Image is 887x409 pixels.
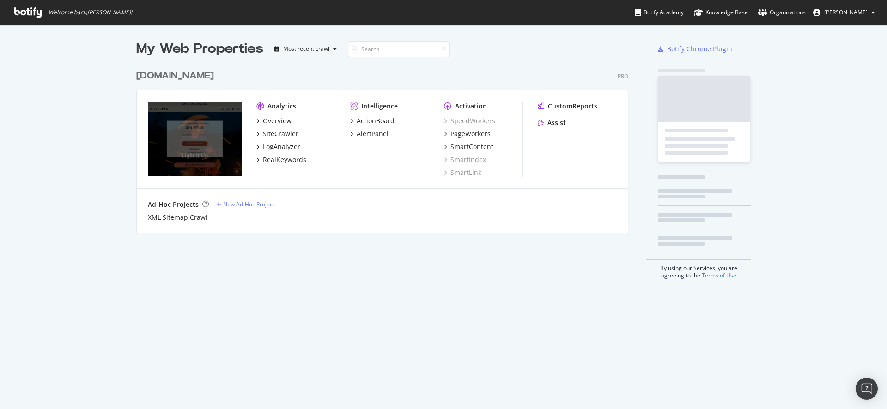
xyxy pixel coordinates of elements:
[263,142,300,151] div: LogAnalyzer
[618,72,628,80] div: Pro
[635,8,684,17] div: Botify Academy
[263,129,298,138] div: SiteCrawler
[136,69,218,83] a: [DOMAIN_NAME]
[148,213,207,222] a: XML Sitemap Crawl
[450,142,493,151] div: SmartContent
[148,200,199,209] div: Ad-Hoc Projects
[450,129,491,138] div: PageWorkers
[646,259,751,279] div: By using our Services, you are agreeing to the
[444,129,491,138] a: PageWorkers
[548,102,597,111] div: CustomReports
[148,102,242,176] img: tecovas.com
[256,116,292,126] a: Overview
[223,200,274,208] div: New Ad-Hoc Project
[136,58,636,233] div: grid
[856,378,878,400] div: Open Intercom Messenger
[256,142,300,151] a: LogAnalyzer
[263,155,306,164] div: RealKeywords
[357,116,395,126] div: ActionBoard
[444,142,493,151] a: SmartContent
[806,5,882,20] button: [PERSON_NAME]
[694,8,748,17] div: Knowledge Base
[538,118,566,127] a: Assist
[267,102,296,111] div: Analytics
[49,9,132,16] span: Welcome back, [PERSON_NAME] !
[136,69,214,83] div: [DOMAIN_NAME]
[136,40,263,58] div: My Web Properties
[348,41,450,57] input: Search
[658,44,732,54] a: Botify Chrome Plugin
[216,200,274,208] a: New Ad-Hoc Project
[444,155,486,164] a: SmartIndex
[547,118,566,127] div: Assist
[283,46,329,52] div: Most recent crawl
[263,116,292,126] div: Overview
[824,8,868,16] span: Jennifer Watson
[538,102,597,111] a: CustomReports
[357,129,389,138] div: AlertPanel
[256,129,298,138] a: SiteCrawler
[444,116,495,126] a: SpeedWorkers
[455,102,487,111] div: Activation
[444,168,481,177] a: SmartLink
[361,102,398,111] div: Intelligence
[758,8,806,17] div: Organizations
[350,129,389,138] a: AlertPanel
[256,155,306,164] a: RealKeywords
[350,116,395,126] a: ActionBoard
[667,44,732,54] div: Botify Chrome Plugin
[271,42,340,56] button: Most recent crawl
[702,271,736,279] a: Terms of Use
